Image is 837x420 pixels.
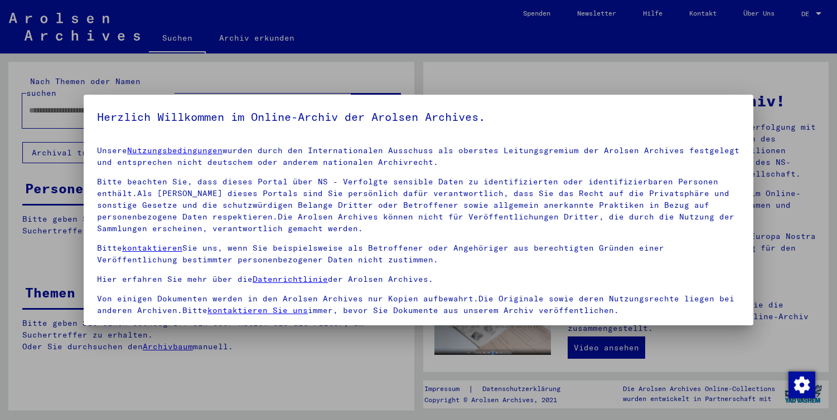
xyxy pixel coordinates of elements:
p: Von einigen Dokumenten werden in den Arolsen Archives nur Kopien aufbewahrt.Die Originale sowie d... [97,293,740,316]
h5: Herzlich Willkommen im Online-Archiv der Arolsen Archives. [97,108,740,126]
a: kontaktieren Sie uns [207,305,308,315]
span: Einverständniserklärung: Hiermit erkläre ich mich damit einverstanden, dass ich sensible personen... [110,324,740,378]
img: Zustimmung ändern [788,372,815,398]
p: Unsere wurden durch den Internationalen Ausschuss als oberstes Leitungsgremium der Arolsen Archiv... [97,145,740,168]
a: Nutzungsbedingungen [127,145,222,155]
p: Hier erfahren Sie mehr über die der Arolsen Archives. [97,274,740,285]
p: Bitte beachten Sie, dass dieses Portal über NS - Verfolgte sensible Daten zu identifizierten oder... [97,176,740,235]
a: Datenrichtlinie [253,274,328,284]
a: kontaktieren [122,243,182,253]
p: Bitte Sie uns, wenn Sie beispielsweise als Betroffener oder Angehöriger aus berechtigten Gründen ... [97,242,740,266]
